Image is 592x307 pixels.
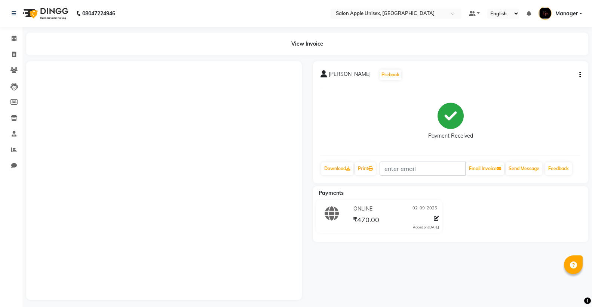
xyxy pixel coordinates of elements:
[539,7,552,20] img: Manager
[82,3,115,24] b: 08047224946
[355,162,376,175] a: Print
[545,162,572,175] a: Feedback
[321,162,353,175] a: Download
[353,215,379,226] span: ₹470.00
[380,162,466,176] input: enter email
[380,70,401,80] button: Prebook
[555,10,578,18] span: Manager
[413,225,439,230] div: Added on [DATE]
[561,277,585,300] iframe: chat widget
[506,162,542,175] button: Send Message
[412,205,437,213] span: 02-09-2025
[19,3,70,24] img: logo
[466,162,504,175] button: Email Invoice
[319,190,344,196] span: Payments
[353,205,372,213] span: ONLINE
[329,70,371,81] span: [PERSON_NAME]
[428,132,473,140] div: Payment Received
[26,33,588,55] div: View Invoice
